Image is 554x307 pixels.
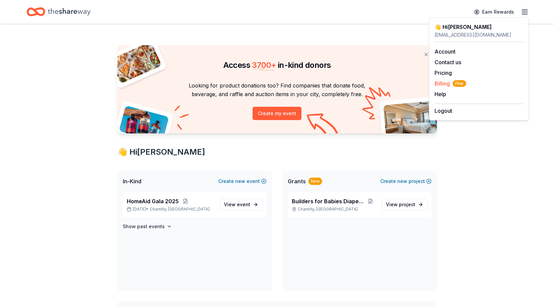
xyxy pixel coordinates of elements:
[220,199,263,211] a: View event
[253,107,301,120] button: Create my event
[435,70,452,76] a: Pricing
[397,177,407,185] span: new
[435,48,456,55] a: Account
[127,197,179,205] span: HomeAid Gala 2025
[235,177,245,185] span: new
[218,177,267,185] button: Createnewevent
[292,207,376,212] p: Chantilly, [GEOGRAPHIC_DATA]
[127,207,214,212] p: [DATE] •
[435,31,523,39] div: [EMAIL_ADDRESS][DOMAIN_NAME]
[237,202,250,207] span: event
[470,6,518,18] a: Earn Rewards
[435,79,466,87] span: Billing
[435,58,461,66] button: Contact us
[123,223,165,230] h4: Show past events
[399,202,415,207] span: project
[223,60,331,70] span: Access in-kind donors
[252,60,276,70] span: 3700 +
[123,223,172,230] button: Show past events
[117,147,437,157] div: 👋 Hi [PERSON_NAME]
[435,90,446,98] button: Help
[307,113,340,138] img: Curvy arrow
[308,178,322,185] div: New
[453,80,466,87] span: Plus
[435,79,466,87] button: BillingPlus
[435,23,523,31] div: 👋 Hi [PERSON_NAME]
[150,207,210,212] span: Chantilly, [GEOGRAPHIC_DATA]
[125,81,429,99] p: Looking for product donations too? Find companies that donate food, beverage, and raffle and auct...
[123,177,141,185] span: In-Kind
[435,107,452,115] button: Logout
[386,201,415,209] span: View
[110,41,162,84] img: Pizza
[380,177,432,185] button: Createnewproject
[27,4,91,20] a: Home
[224,201,250,209] span: View
[292,197,365,205] span: Builders for Babies Diaper Drive
[288,177,306,185] span: Grants
[382,199,428,211] a: View project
